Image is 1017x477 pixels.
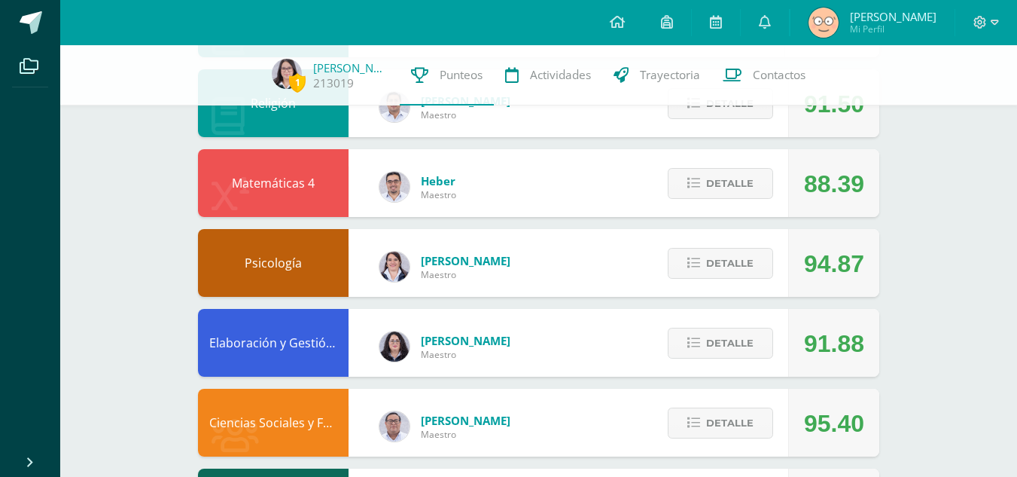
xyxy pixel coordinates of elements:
span: Heber [421,173,456,188]
img: 4f58a82ddeaaa01b48eeba18ee71a186.png [379,252,410,282]
span: Contactos [753,67,805,83]
a: 213019 [313,75,354,91]
div: Ciencias Sociales y Formación Ciudadana 4 [198,389,349,457]
span: Maestro [421,188,456,201]
span: [PERSON_NAME] [421,253,510,268]
span: [PERSON_NAME] [421,413,510,428]
span: Trayectoria [640,67,700,83]
img: 07f72299047296dc8baa6628d0fb2535.png [272,59,302,89]
span: Maestro [421,428,510,441]
div: 88.39 [804,150,864,218]
a: Trayectoria [602,45,711,105]
img: 5778bd7e28cf89dedf9ffa8080fc1cd8.png [379,411,410,442]
span: [PERSON_NAME] [421,333,510,348]
span: Detalle [706,409,754,437]
img: 15aaa72b904403ebb7ec886ca542c491.png [379,92,410,122]
img: 667098a006267a6223603c07e56c782e.png [808,8,839,38]
span: [PERSON_NAME] [850,9,936,24]
span: Actividades [530,67,591,83]
div: 91.88 [804,310,864,378]
div: Matemáticas 4 [198,149,349,217]
button: Detalle [668,168,773,199]
span: Maestro [421,109,510,121]
span: Detalle [706,249,754,277]
button: Detalle [668,328,773,359]
a: Actividades [494,45,602,105]
button: Detalle [668,408,773,439]
a: [PERSON_NAME] [313,60,388,75]
button: Detalle [668,248,773,279]
span: Detalle [706,329,754,357]
span: Punteos [440,67,483,83]
span: Maestro [421,348,510,361]
img: 54231652241166600daeb3395b4f1510.png [379,172,410,202]
img: f270ddb0ea09d79bf84e45c6680ec463.png [379,332,410,362]
div: 94.87 [804,230,864,298]
a: Punteos [400,45,494,105]
a: Contactos [711,45,817,105]
span: Detalle [706,170,754,197]
span: Maestro [421,268,510,281]
span: 1 [289,73,306,92]
div: Elaboración y Gestión de Proyectos [198,309,349,377]
span: Mi Perfil [850,23,936,35]
div: 95.40 [804,390,864,457]
div: Psicología [198,229,349,297]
